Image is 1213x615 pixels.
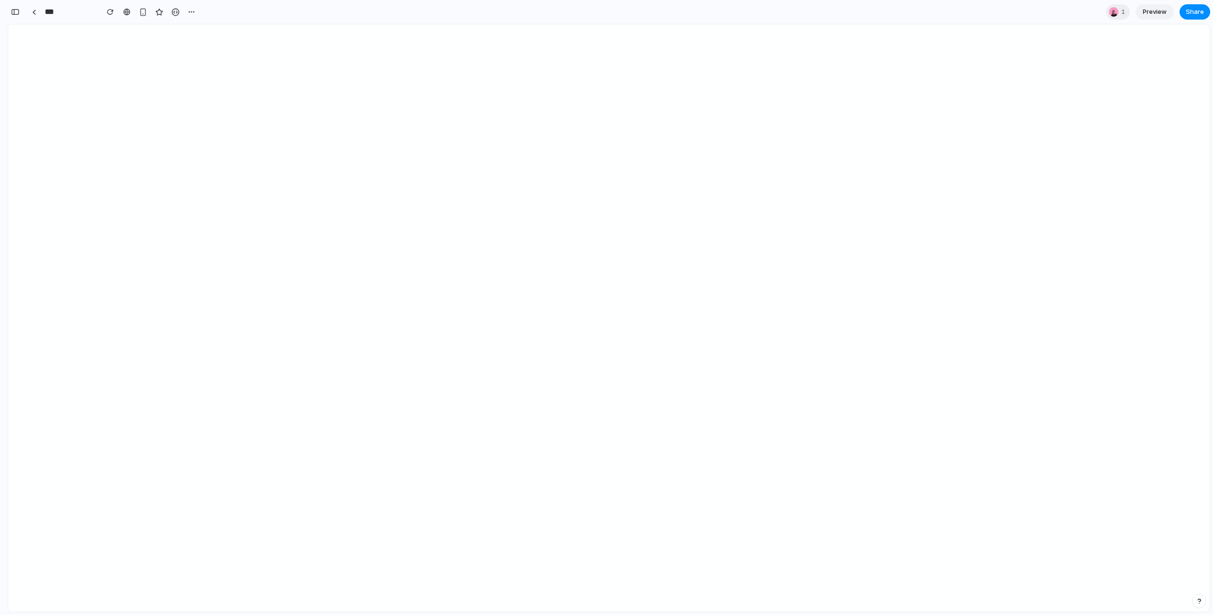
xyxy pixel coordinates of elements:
div: 1 [1106,4,1130,20]
a: Preview [1136,4,1174,20]
span: 1 [1121,7,1128,17]
span: Preview [1143,7,1167,17]
span: Share [1186,7,1204,17]
button: Share [1180,4,1210,20]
